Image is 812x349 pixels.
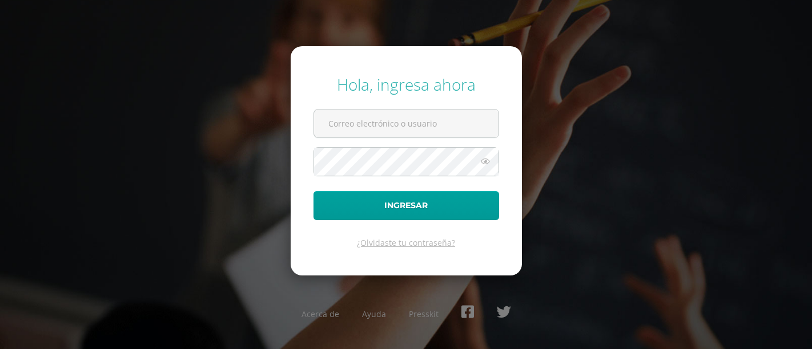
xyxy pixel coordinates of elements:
a: Ayuda [362,309,386,319]
a: ¿Olvidaste tu contraseña? [357,237,455,248]
input: Correo electrónico o usuario [314,109,499,137]
button: Ingresar [313,191,499,220]
a: Presskit [409,309,439,319]
div: Hola, ingresa ahora [313,74,499,95]
a: Acerca de [302,309,339,319]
